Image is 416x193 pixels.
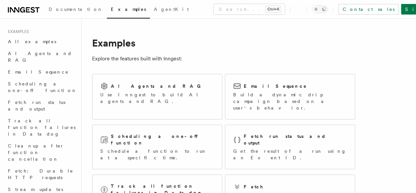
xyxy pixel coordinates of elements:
[312,5,328,13] button: Toggle dark mode
[5,36,77,48] a: All examples
[8,100,65,112] span: Fetch run status and output
[8,168,73,180] span: Fetch: Durable HTTP requests
[244,133,347,146] h2: Fetch run status and output
[92,74,222,119] a: AI Agents and RAGUse Inngest to build AI agents and RAG.
[154,7,189,12] span: AgentKit
[111,83,204,89] h2: AI Agents and RAG
[5,48,77,66] a: AI Agents and RAG
[8,143,64,162] span: Cleanup after function cancellation
[8,69,69,75] span: Email Sequence
[5,165,77,183] a: Fetch: Durable HTTP requests
[8,81,77,93] span: Scheduling a one-off function
[100,148,214,161] p: Schedule a function to run at a specific time.
[5,96,77,115] a: Fetch run status and output
[225,125,355,169] a: Fetch run status and outputGet the result of a run using an Event ID.
[5,140,77,165] a: Cleanup after function cancellation
[244,83,307,89] h2: Email Sequence
[49,7,103,12] span: Documentation
[214,4,285,15] button: Search...Ctrl+K
[5,115,77,140] a: Track all function failures in Datadog
[338,4,399,15] a: Contact sales
[92,54,355,63] p: Explore the features built with Inngest:
[233,91,347,111] p: Build a dynamic drip campaign based on a user's behavior.
[5,29,29,34] span: Examples
[45,2,107,18] a: Documentation
[233,148,347,161] p: Get the result of a run using an Event ID.
[5,78,77,96] a: Scheduling a one-off function
[92,37,355,49] h1: Examples
[266,6,281,13] kbd: Ctrl+K
[8,118,76,137] span: Track all function failures in Datadog
[111,133,214,146] h2: Scheduling a one-off function
[8,51,72,63] span: AI Agents and RAG
[5,66,77,78] a: Email Sequence
[150,2,193,18] a: AgentKit
[8,39,56,44] span: All examples
[244,183,264,190] h2: Fetch
[225,74,355,119] a: Email SequenceBuild a dynamic drip campaign based on a user's behavior.
[92,125,222,169] a: Scheduling a one-off functionSchedule a function to run at a specific time.
[111,7,146,12] span: Examples
[100,91,214,105] p: Use Inngest to build AI agents and RAG.
[107,2,150,18] a: Examples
